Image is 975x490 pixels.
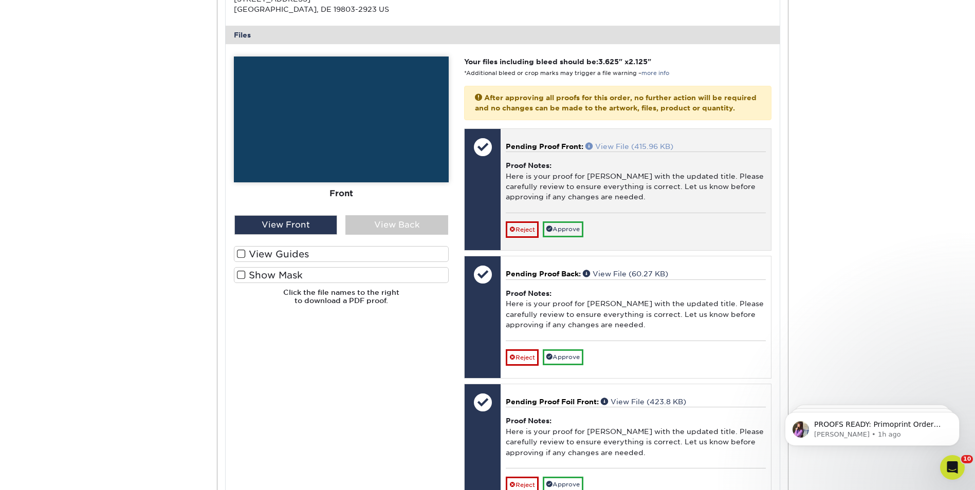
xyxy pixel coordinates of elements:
[506,417,551,425] strong: Proof Notes:
[506,398,599,406] span: Pending Proof Foil Front:
[464,58,651,66] strong: Your files including bleed should be: " x "
[585,142,673,150] a: View File (415.96 KB)
[234,215,337,235] div: View Front
[940,455,965,480] iframe: Intercom live chat
[464,70,669,77] small: *Additional bleed or crop marks may trigger a file warning –
[506,221,539,238] a: Reject
[961,455,973,463] span: 10
[769,390,975,462] iframe: Intercom notifications message
[506,152,765,213] div: Here is your proof for [PERSON_NAME] with the updated title. Please carefully review to ensure ev...
[234,246,449,262] label: View Guides
[506,289,551,297] strong: Proof Notes:
[598,58,619,66] span: 3.625
[506,142,583,150] span: Pending Proof Front:
[234,267,449,283] label: Show Mask
[226,26,780,44] div: Files
[629,58,648,66] span: 2.125
[234,182,449,205] div: Front
[543,221,583,237] a: Approve
[543,349,583,365] a: Approve
[601,398,686,406] a: View File (423.8 KB)
[583,270,668,278] a: View File (60.27 KB)
[475,93,757,112] strong: After approving all proofs for this order, no further action will be required and no changes can ...
[506,349,539,366] a: Reject
[345,215,448,235] div: View Back
[506,161,551,169] strong: Proof Notes:
[506,279,765,341] div: Here is your proof for [PERSON_NAME] with the updated title. Please carefully review to ensure ev...
[506,407,765,468] div: Here is your proof for [PERSON_NAME] with the updated title. Please carefully review to ensure ev...
[641,70,669,77] a: more info
[506,270,581,278] span: Pending Proof Back:
[234,288,449,313] h6: Click the file names to the right to download a PDF proof.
